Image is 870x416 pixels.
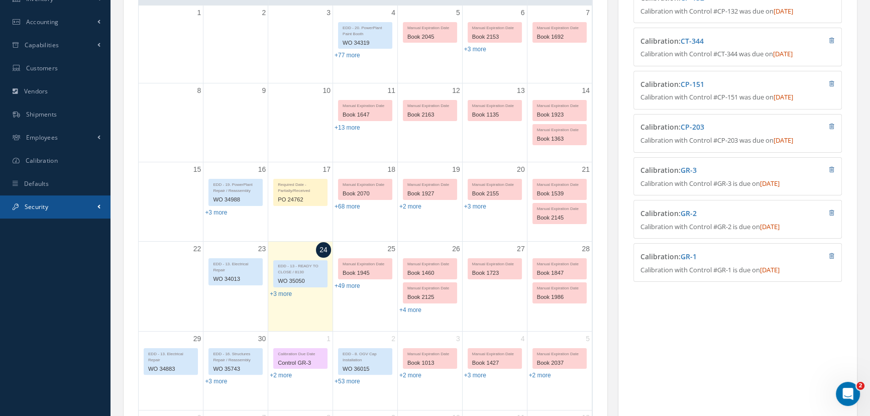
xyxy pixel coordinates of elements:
[403,31,457,43] div: Book 2045
[203,241,268,331] td: September 23, 2025
[389,332,397,346] a: October 2, 2025
[680,36,703,46] a: CT-344
[399,306,421,314] a: Show 4 more events
[268,83,333,162] td: September 10, 2025
[773,49,792,58] span: [DATE]
[139,162,203,242] td: September 15, 2025
[678,122,704,132] span: :
[533,291,586,303] div: Book 1986
[680,122,704,132] a: CP-203
[260,6,268,20] a: September 2, 2025
[527,162,592,242] td: September 21, 2025
[529,372,551,379] a: Show 2 more events
[450,162,462,177] a: September 19, 2025
[640,92,835,102] p: Calibration with Control #CP-151 was due on
[144,349,197,363] div: EDD - 13. Electrical Repair
[256,162,268,177] a: September 16, 2025
[519,6,527,20] a: September 6, 2025
[580,162,592,177] a: September 21, 2025
[403,23,457,31] div: Manual Expiration Date
[468,23,521,31] div: Manual Expiration Date
[468,267,521,279] div: Book 1723
[450,83,462,98] a: September 12, 2025
[462,6,527,83] td: September 6, 2025
[256,242,268,256] a: September 23, 2025
[856,382,864,390] span: 2
[580,242,592,256] a: September 28, 2025
[468,31,521,43] div: Book 2153
[26,110,57,119] span: Shipments
[640,136,835,146] p: Calibration with Control #CP-203 was due on
[454,332,462,346] a: October 3, 2025
[533,109,586,121] div: Book 1923
[527,6,592,83] td: September 7, 2025
[533,133,586,145] div: Book 1363
[468,259,521,267] div: Manual Expiration Date
[268,6,333,83] td: September 3, 2025
[403,283,457,291] div: Manual Expiration Date
[26,133,58,142] span: Employees
[335,378,360,385] a: Show 53 more events
[773,7,793,16] span: [DATE]
[333,162,398,242] td: September 18, 2025
[335,52,360,59] a: Show 77 more events
[205,378,227,385] a: Show 3 more events
[527,331,592,410] td: October 5, 2025
[640,7,835,17] p: Calibration with Control #CP-132 was due on
[203,83,268,162] td: September 9, 2025
[324,6,333,20] a: September 3, 2025
[773,136,793,145] span: [DATE]
[205,209,227,216] a: Show 3 more events
[339,23,392,37] div: EDD - 20. PowerPlant Paint Booth
[320,162,333,177] a: September 17, 2025
[191,242,203,256] a: September 22, 2025
[316,242,331,258] a: September 24, 2025
[195,83,203,98] a: September 8, 2025
[339,363,392,375] div: WO 36015
[339,267,392,279] div: Book 1945
[678,252,696,261] span: :
[759,222,779,231] span: [DATE]
[584,6,592,20] a: September 7, 2025
[270,372,292,379] a: Show 2 more events
[640,265,835,275] p: Calibration with Control #GR-1 is due on
[680,79,704,89] a: CP-151
[403,267,457,279] div: Book 1460
[533,212,586,224] div: Book 2145
[397,6,462,83] td: September 5, 2025
[139,241,203,331] td: September 22, 2025
[533,179,586,188] div: Manual Expiration Date
[464,372,486,379] a: Show 3 more events
[462,331,527,410] td: October 4, 2025
[26,156,58,165] span: Calibration
[403,188,457,199] div: Book 1927
[759,179,779,188] span: [DATE]
[324,332,333,346] a: October 1, 2025
[274,194,327,205] div: PO 24762
[209,349,262,363] div: EDD - 16. Structures Repair / Reassembly
[26,18,59,26] span: Accounting
[209,194,262,205] div: WO 34988
[468,188,521,199] div: Book 2155
[203,6,268,83] td: September 2, 2025
[403,109,457,121] div: Book 2163
[26,64,58,72] span: Customers
[533,100,586,109] div: Manual Expiration Date
[274,349,327,357] div: Calibration Due Date
[389,6,397,20] a: September 4, 2025
[640,123,782,132] h4: Calibration
[335,124,360,131] a: Show 13 more events
[450,242,462,256] a: September 26, 2025
[680,209,696,218] a: GR-2
[584,332,592,346] a: October 5, 2025
[515,162,527,177] a: September 20, 2025
[339,179,392,188] div: Manual Expiration Date
[203,162,268,242] td: September 16, 2025
[533,357,586,369] div: Book 2037
[580,83,592,98] a: September 14, 2025
[274,261,327,275] div: EDD - 13 - READY TO CLOSE / 8130
[527,83,592,162] td: September 14, 2025
[678,209,696,218] span: :
[403,349,457,357] div: Manual Expiration Date
[836,382,860,406] iframe: Intercom live chat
